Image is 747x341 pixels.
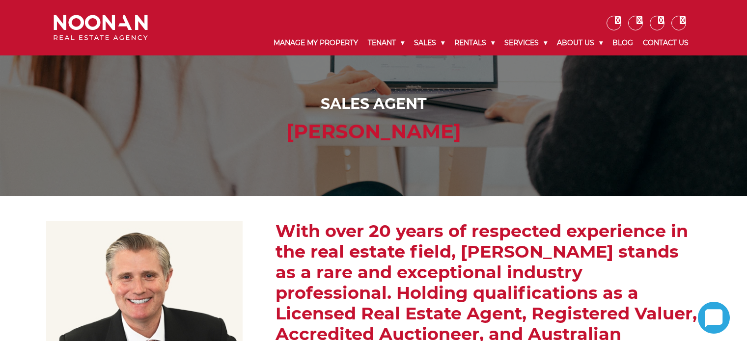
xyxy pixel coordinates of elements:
a: Sales [409,30,449,55]
a: Blog [608,30,638,55]
a: Contact Us [638,30,693,55]
a: About Us [552,30,608,55]
a: Manage My Property [269,30,363,55]
img: Noonan Real Estate Agency [54,15,148,41]
a: Rentals [449,30,499,55]
a: Services [499,30,552,55]
a: Tenant [363,30,409,55]
h1: [PERSON_NAME] [56,120,691,143]
div: Sales Agent [56,93,691,115]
